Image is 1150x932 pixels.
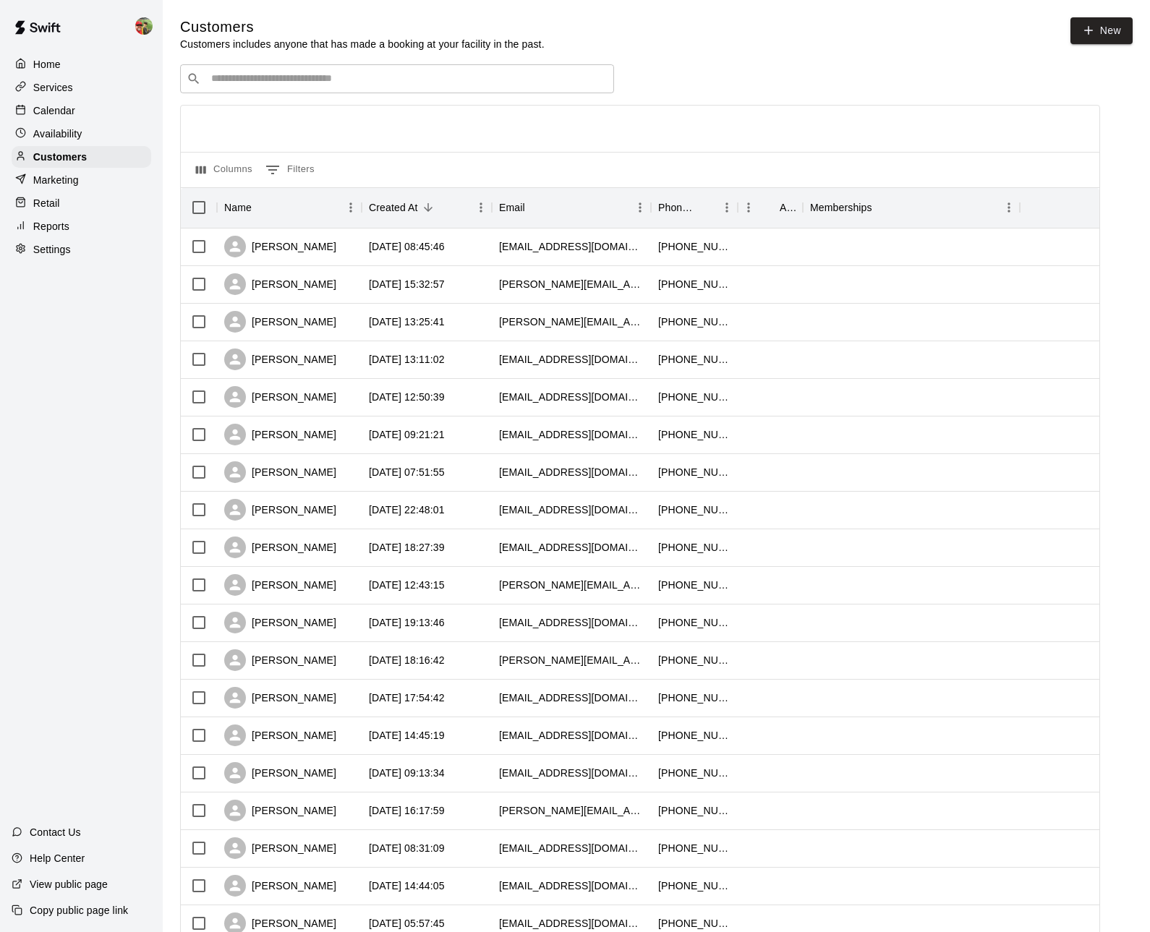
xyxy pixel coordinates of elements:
div: 2025-10-10 22:48:01 [369,503,445,517]
h5: Customers [180,17,545,37]
div: Name [224,187,252,228]
div: Memberships [803,187,1020,228]
div: jamesliu426@yahoo.com [499,427,644,442]
div: 2025-10-11 07:51:55 [369,465,445,479]
div: [PERSON_NAME] [224,424,336,445]
div: [PERSON_NAME] [224,762,336,784]
a: Retail [12,192,151,214]
div: lovestreetjazz@gmail.com [499,540,644,555]
div: [PERSON_NAME] [224,273,336,295]
p: Reports [33,219,69,234]
div: 2025-10-07 09:13:34 [369,766,445,780]
div: downeysm@yahoo.com [499,728,644,743]
button: Sort [252,197,272,218]
div: Memberships [810,187,872,228]
div: 2025-10-13 08:45:46 [369,239,445,254]
button: Menu [629,197,651,218]
div: [PERSON_NAME] [224,311,336,333]
div: Settings [12,239,151,260]
div: [PERSON_NAME] [224,236,336,257]
div: +17144129152 [658,390,731,404]
div: +17147491760 [658,728,731,743]
div: +17146239409 [658,239,731,254]
p: Availability [33,127,82,141]
div: [PERSON_NAME] [224,349,336,370]
div: Phone Number [651,187,738,228]
p: Calendar [33,103,75,118]
div: +13108770625 [658,841,731,855]
p: View public page [30,877,108,892]
button: Sort [759,197,780,218]
div: Services [12,77,151,98]
div: Age [738,187,803,228]
a: Customers [12,146,151,168]
div: [PERSON_NAME] [224,612,336,633]
div: Email [499,187,525,228]
div: mariflorjin@gmail.com [499,916,644,931]
div: [PERSON_NAME] [224,574,336,596]
div: Search customers by name or email [180,64,614,93]
div: +16577679173 [658,615,731,630]
div: [PERSON_NAME] [224,499,336,521]
div: +15623552002 [658,503,731,517]
div: +17145046131 [658,315,731,329]
p: Help Center [30,851,85,865]
div: 2025-10-11 12:50:39 [369,390,445,404]
div: 2025-10-11 13:11:02 [369,352,445,367]
div: 2025-10-11 13:25:41 [369,315,445,329]
div: 2025-10-04 14:44:05 [369,878,445,893]
button: Sort [525,197,545,218]
button: Menu [340,197,362,218]
a: Calendar [12,100,151,121]
p: Copy public page link [30,903,128,918]
div: [PERSON_NAME] [224,687,336,709]
p: Home [33,57,61,72]
div: thelos08@yahoo.com [499,878,644,893]
div: 2025-10-11 09:21:21 [369,427,445,442]
div: +15624817986 [658,691,731,705]
div: 2025-10-08 17:54:42 [369,691,445,705]
div: Created At [362,187,492,228]
div: Matthew Cotter [132,12,163,40]
div: +17147910750 [658,653,731,667]
div: aaron.gomez96@yahoo.com [499,653,644,667]
p: Customers includes anyone that has made a booking at your facility in the past. [180,37,545,51]
div: Home [12,54,151,75]
p: Contact Us [30,825,81,839]
p: Marketing [33,173,79,187]
div: [PERSON_NAME] [224,800,336,821]
div: +17142806293 [658,465,731,479]
div: [PERSON_NAME] [224,386,336,408]
button: Menu [738,197,759,218]
div: +19493704931 [658,578,731,592]
div: pbssystemz@gmail.com [499,465,644,479]
button: Sort [696,197,716,218]
button: Show filters [262,158,318,181]
div: [PERSON_NAME] [224,536,336,558]
div: +17148512877 [658,803,731,818]
div: Availability [12,123,151,145]
div: jeff@mckenzie5.com [499,277,644,291]
div: michael.ramos24@gmail.com [499,803,644,818]
a: Reports [12,215,151,237]
div: +17143258834 [658,540,731,555]
div: +17146286970 [658,916,731,931]
p: Customers [33,150,87,164]
div: 2025-10-06 16:17:59 [369,803,445,818]
div: +15102095663 [658,277,731,291]
button: Menu [716,197,738,218]
div: justin.thomas.clarkson@gmail.com [499,315,644,329]
div: 2025-10-10 18:27:39 [369,540,445,555]
div: +17146047023 [658,766,731,780]
p: Services [33,80,73,95]
button: Sort [872,197,893,218]
div: [PERSON_NAME] [224,649,336,671]
div: diego.guerrero2772@gmail.com [499,390,644,404]
div: Created At [369,187,418,228]
button: Menu [470,197,492,218]
div: nlcruz131@gmail.com [499,352,644,367]
div: Marketing [12,169,151,191]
